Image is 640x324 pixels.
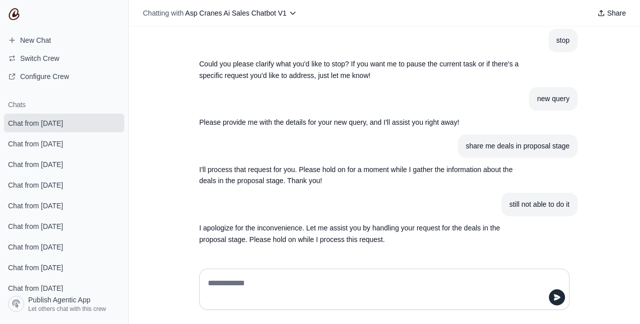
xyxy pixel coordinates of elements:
[556,35,570,46] div: stop
[4,292,124,316] a: Publish Agentic App Let others chat with this crew
[191,216,529,252] section: Response
[4,217,124,235] a: Chat from [DATE]
[191,52,529,88] section: Response
[8,180,63,190] span: Chat from [DATE]
[199,58,521,82] p: Could you please clarify what you'd like to stop? If you want me to pause the current task or if ...
[4,196,124,215] a: Chat from [DATE]
[8,242,63,252] span: Chat from [DATE]
[199,117,521,128] p: Please provide me with the details for your new query, and I'll assist you right away!
[4,258,124,277] a: Chat from [DATE]
[593,6,630,20] button: Share
[4,134,124,153] a: Chat from [DATE]
[548,29,578,52] section: User message
[8,221,63,231] span: Chat from [DATE]
[8,283,63,293] span: Chat from [DATE]
[4,32,124,48] a: New Chat
[4,50,124,66] button: Switch Crew
[191,158,529,193] section: Response
[20,53,59,63] span: Switch Crew
[537,93,570,105] div: new query
[8,263,63,273] span: Chat from [DATE]
[8,159,63,170] span: Chat from [DATE]
[28,295,91,305] span: Publish Agentic App
[199,222,521,246] p: I apologize for the inconvenience. Let me assist you by handling your request for the deals in th...
[8,118,63,128] span: Chat from [DATE]
[8,139,63,149] span: Chat from [DATE]
[4,279,124,297] a: Chat from [DATE]
[607,8,626,18] span: Share
[4,176,124,194] a: Chat from [DATE]
[20,35,51,45] span: New Chat
[4,155,124,174] a: Chat from [DATE]
[139,6,301,20] button: Chatting with Asp Cranes Ai Sales Chatbot V1
[28,305,106,313] span: Let others chat with this crew
[8,8,20,20] img: CrewAI Logo
[199,164,521,187] p: I'll process that request for you. Please hold on for a moment while I gather the information abo...
[4,68,124,85] a: Configure Crew
[501,193,578,216] section: User message
[20,71,69,82] span: Configure Crew
[509,199,570,210] div: still not able to do it
[4,114,124,132] a: Chat from [DATE]
[529,87,578,111] section: User message
[143,8,184,18] span: Chatting with
[185,9,287,17] span: Asp Cranes Ai Sales Chatbot V1
[8,201,63,211] span: Chat from [DATE]
[458,134,578,158] section: User message
[4,237,124,256] a: Chat from [DATE]
[466,140,570,152] div: share me deals in proposal stage
[191,111,529,134] section: Response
